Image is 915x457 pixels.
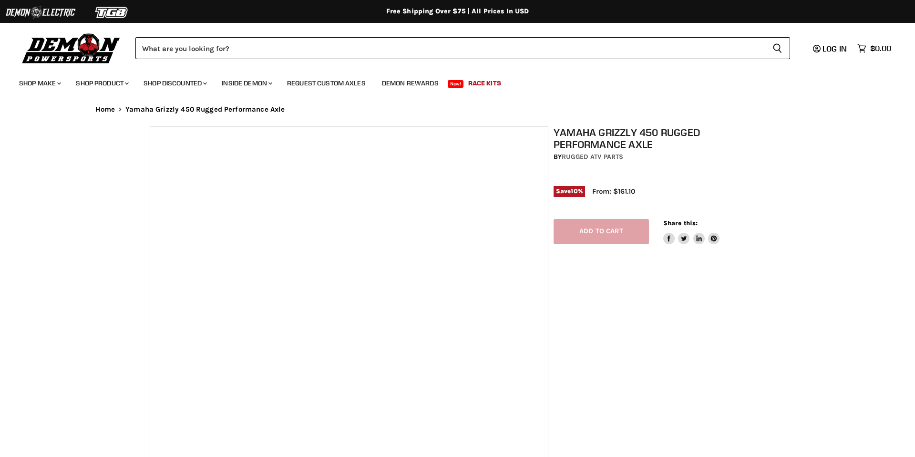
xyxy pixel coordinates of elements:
[663,219,720,244] aside: Share this:
[76,3,148,21] img: TGB Logo 2
[562,153,623,161] a: Rugged ATV Parts
[554,152,771,162] div: by
[554,126,771,150] h1: Yamaha Grizzly 450 Rugged Performance Axle
[765,37,790,59] button: Search
[280,73,373,93] a: Request Custom Axles
[135,37,790,59] form: Product
[5,3,76,21] img: Demon Electric Logo 2
[571,187,577,195] span: 10
[809,44,853,53] a: Log in
[76,7,839,16] div: Free Shipping Over $75 | All Prices In USD
[663,219,698,227] span: Share this:
[822,44,847,53] span: Log in
[12,70,889,93] ul: Main menu
[76,105,839,114] nav: Breadcrumbs
[215,73,278,93] a: Inside Demon
[136,73,213,93] a: Shop Discounted
[592,187,635,196] span: From: $161.10
[95,105,115,114] a: Home
[19,31,123,65] img: Demon Powersports
[853,42,896,55] a: $0.00
[461,73,508,93] a: Race Kits
[125,105,285,114] span: Yamaha Grizzly 450 Rugged Performance Axle
[69,73,134,93] a: Shop Product
[554,186,585,197] span: Save %
[12,73,67,93] a: Shop Make
[375,73,446,93] a: Demon Rewards
[135,37,765,59] input: Search
[448,80,464,88] span: New!
[870,44,891,53] span: $0.00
